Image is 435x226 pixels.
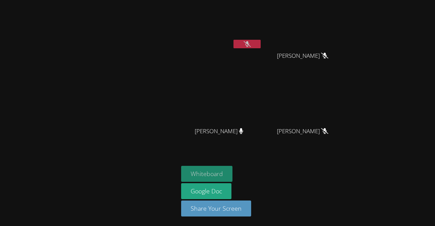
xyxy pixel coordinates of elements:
[181,166,232,182] button: Whiteboard
[181,183,231,199] a: Google Doc
[277,126,328,136] span: [PERSON_NAME]
[181,201,251,216] button: Share Your Screen
[277,51,328,61] span: [PERSON_NAME]
[195,126,243,136] span: [PERSON_NAME]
